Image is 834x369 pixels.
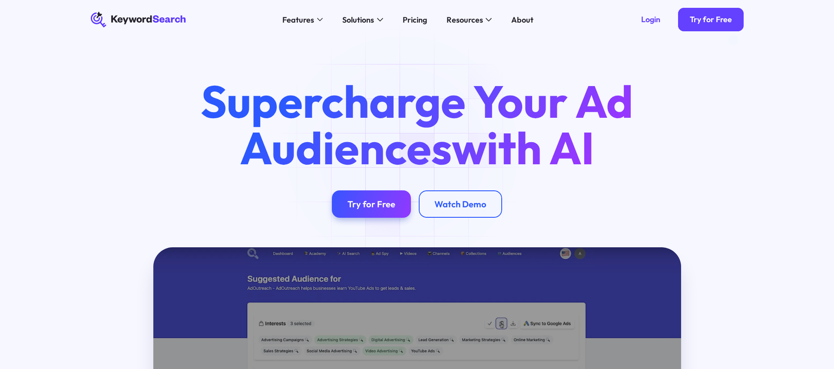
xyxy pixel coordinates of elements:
[511,14,533,26] div: About
[434,199,486,209] div: Watch Demo
[182,78,652,171] h1: Supercharge Your Ad Audiences
[678,8,744,31] a: Try for Free
[282,14,314,26] div: Features
[641,15,660,25] div: Login
[690,15,732,25] div: Try for Free
[452,119,594,176] span: with AI
[629,8,672,31] a: Login
[397,12,433,27] a: Pricing
[342,14,374,26] div: Solutions
[505,12,539,27] a: About
[347,199,395,209] div: Try for Free
[447,14,483,26] div: Resources
[403,14,427,26] div: Pricing
[332,190,411,218] a: Try for Free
